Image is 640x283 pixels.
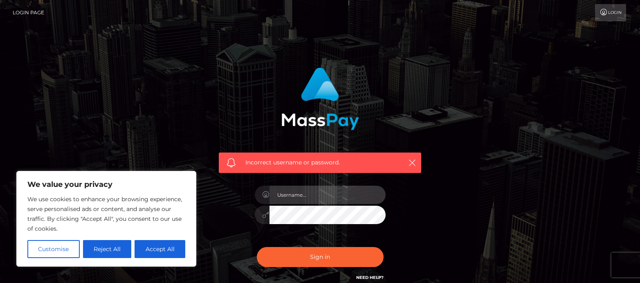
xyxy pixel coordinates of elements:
p: We value your privacy [27,180,185,189]
input: Username... [269,186,386,204]
a: Login [595,4,626,21]
a: Need Help? [356,275,384,280]
button: Reject All [83,240,132,258]
button: Sign in [257,247,384,267]
span: Incorrect username or password. [245,158,395,167]
button: Accept All [135,240,185,258]
p: We use cookies to enhance your browsing experience, serve personalised ads or content, and analys... [27,194,185,234]
div: We value your privacy [16,171,196,267]
a: Login Page [13,4,44,21]
img: MassPay Login [281,67,359,130]
button: Customise [27,240,80,258]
